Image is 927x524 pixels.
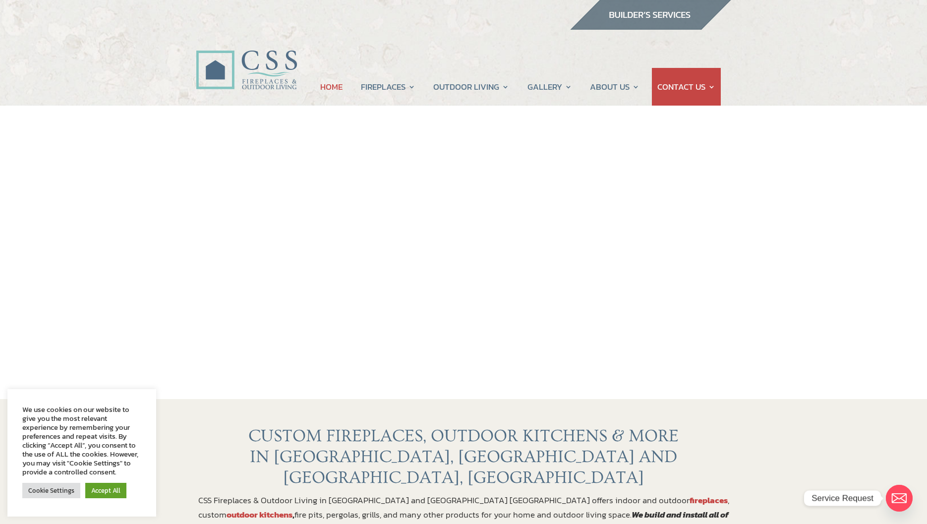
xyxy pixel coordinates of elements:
[886,485,913,512] a: Email
[196,426,731,493] h1: CUSTOM FIREPLACES, OUTDOOR KITCHENS & MORE IN [GEOGRAPHIC_DATA], [GEOGRAPHIC_DATA] AND [GEOGRAPHI...
[527,68,572,106] a: GALLERY
[433,68,509,106] a: OUTDOOR LIVING
[196,23,297,95] img: CSS Fireplaces & Outdoor Living (Formerly Construction Solutions & Supply)- Jacksonville Ormond B...
[361,68,415,106] a: FIREPLACES
[227,508,294,521] strong: ,
[590,68,639,106] a: ABOUT US
[320,68,343,106] a: HOME
[85,483,126,498] a: Accept All
[22,483,80,498] a: Cookie Settings
[690,494,728,507] a: fireplaces
[22,405,141,476] div: We use cookies on our website to give you the most relevant experience by remembering your prefer...
[570,20,731,33] a: builder services construction supply
[657,68,715,106] a: CONTACT US
[227,508,292,521] a: outdoor kitchens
